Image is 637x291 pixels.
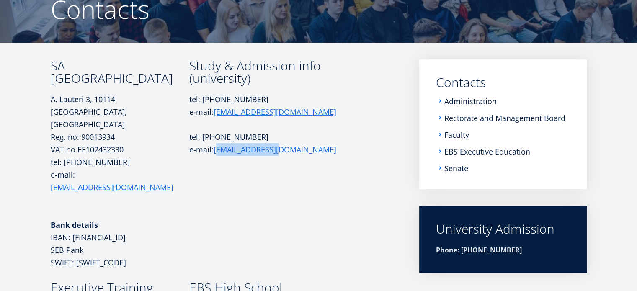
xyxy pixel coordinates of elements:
[444,114,565,122] a: Rectorate and Management Board
[51,156,189,206] p: tel: [PHONE_NUMBER] e-mail:
[436,223,570,235] div: University Admission
[444,131,469,139] a: Faculty
[444,97,497,106] a: Administration
[189,59,348,85] h3: Study & Admission info (university)
[189,131,348,143] p: tel: [PHONE_NUMBER]
[436,76,570,89] a: Contacts
[444,164,468,173] a: Senate
[189,93,348,118] p: tel: [PHONE_NUMBER] e-mail:
[436,245,522,255] strong: Phone: [PHONE_NUMBER]
[444,147,530,156] a: EBS Executive Education
[51,143,189,156] p: VAT no EE102432330
[51,59,189,85] h3: SA [GEOGRAPHIC_DATA]
[214,106,336,118] a: [EMAIL_ADDRESS][DOMAIN_NAME]
[189,143,348,156] p: e-mail:
[51,219,189,269] p: IBAN: [FINANCIAL_ID] SEB Pank SWIFT: [SWIFT_CODE]
[214,143,336,156] a: [EMAIL_ADDRESS][DOMAIN_NAME]
[51,181,173,193] a: [EMAIL_ADDRESS][DOMAIN_NAME]
[51,93,189,143] p: A. Lauteri 3, 10114 [GEOGRAPHIC_DATA], [GEOGRAPHIC_DATA] Reg. no: 90013934
[51,220,98,230] strong: Bank details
